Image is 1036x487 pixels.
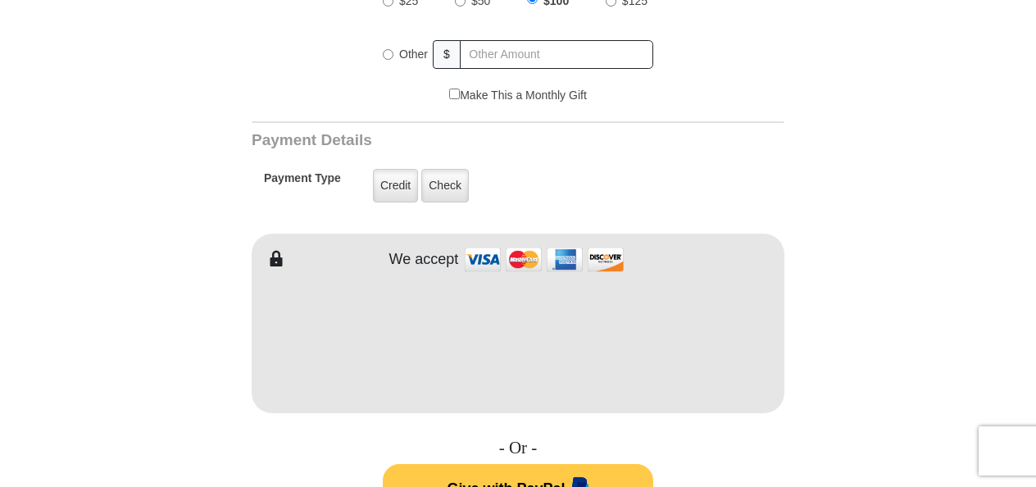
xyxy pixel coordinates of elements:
[252,131,670,150] h3: Payment Details
[252,438,784,458] h4: - Or -
[373,169,418,203] label: Credit
[399,48,428,61] span: Other
[449,87,587,104] label: Make This a Monthly Gift
[449,89,460,99] input: Make This a Monthly Gift
[433,40,461,69] span: $
[421,169,469,203] label: Check
[389,251,459,269] h4: We accept
[462,242,626,277] img: credit cards accepted
[460,40,653,69] input: Other Amount
[264,171,341,193] h5: Payment Type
